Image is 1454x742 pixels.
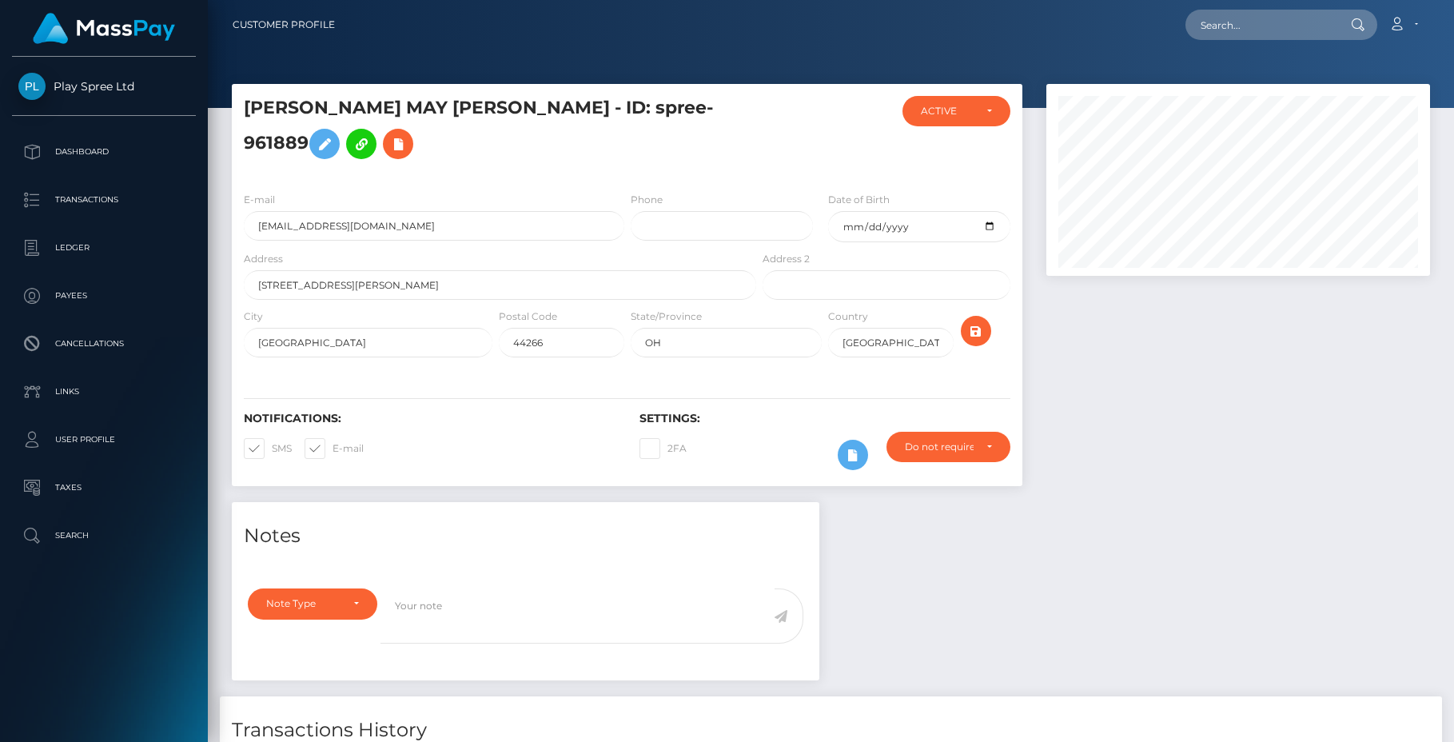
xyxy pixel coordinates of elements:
[244,193,275,207] label: E-mail
[12,79,196,94] span: Play Spree Ltd
[12,132,196,172] a: Dashboard
[18,188,189,212] p: Transactions
[33,13,175,44] img: MassPay Logo
[12,324,196,364] a: Cancellations
[244,412,615,425] h6: Notifications:
[18,428,189,452] p: User Profile
[886,432,1010,462] button: Do not require
[1185,10,1336,40] input: Search...
[244,96,747,167] h5: [PERSON_NAME] MAY [PERSON_NAME] - ID: spree-961889
[244,522,807,550] h4: Notes
[639,412,1011,425] h6: Settings:
[902,96,1010,126] button: ACTIVE
[18,73,46,100] img: Play Spree Ltd
[18,524,189,548] p: Search
[18,380,189,404] p: Links
[305,438,364,459] label: E-mail
[18,284,189,308] p: Payees
[763,252,810,266] label: Address 2
[639,438,687,459] label: 2FA
[233,8,335,42] a: Customer Profile
[266,597,341,610] div: Note Type
[12,372,196,412] a: Links
[12,180,196,220] a: Transactions
[18,332,189,356] p: Cancellations
[18,476,189,500] p: Taxes
[244,438,292,459] label: SMS
[921,105,974,118] div: ACTIVE
[248,588,377,619] button: Note Type
[12,468,196,508] a: Taxes
[244,309,263,324] label: City
[905,441,974,453] div: Do not require
[18,236,189,260] p: Ledger
[828,309,868,324] label: Country
[12,420,196,460] a: User Profile
[18,140,189,164] p: Dashboard
[12,276,196,316] a: Payees
[244,252,283,266] label: Address
[499,309,557,324] label: Postal Code
[631,309,702,324] label: State/Province
[12,228,196,268] a: Ledger
[631,193,663,207] label: Phone
[828,193,890,207] label: Date of Birth
[12,516,196,556] a: Search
